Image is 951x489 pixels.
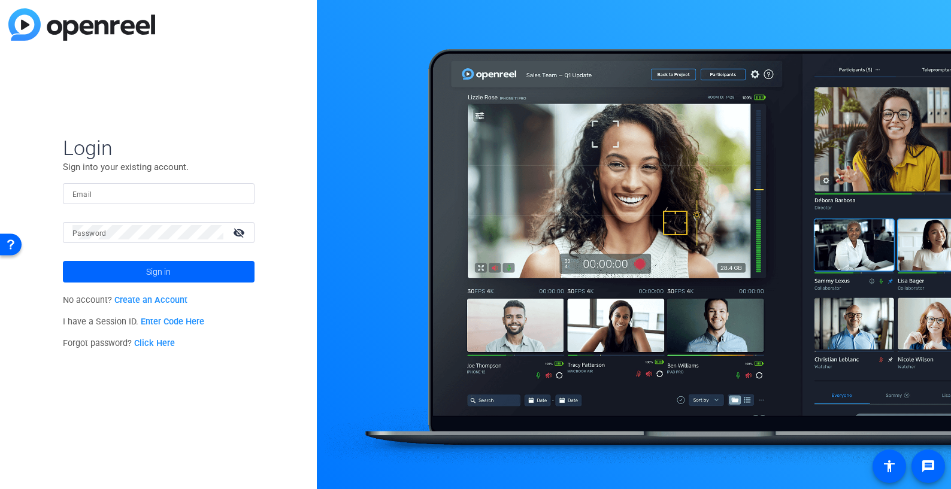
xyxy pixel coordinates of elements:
[63,261,255,283] button: Sign in
[141,317,204,327] a: Enter Code Here
[882,459,897,473] mat-icon: accessibility
[114,295,187,305] a: Create an Account
[63,160,255,174] p: Sign into your existing account.
[72,229,107,238] mat-label: Password
[63,317,205,327] span: I have a Session ID.
[72,190,92,199] mat-label: Email
[134,338,175,348] a: Click Here
[63,338,175,348] span: Forgot password?
[8,8,155,41] img: blue-gradient.svg
[921,459,935,473] mat-icon: message
[63,135,255,160] span: Login
[72,186,245,201] input: Enter Email Address
[63,295,188,305] span: No account?
[226,224,255,241] mat-icon: visibility_off
[146,257,171,287] span: Sign in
